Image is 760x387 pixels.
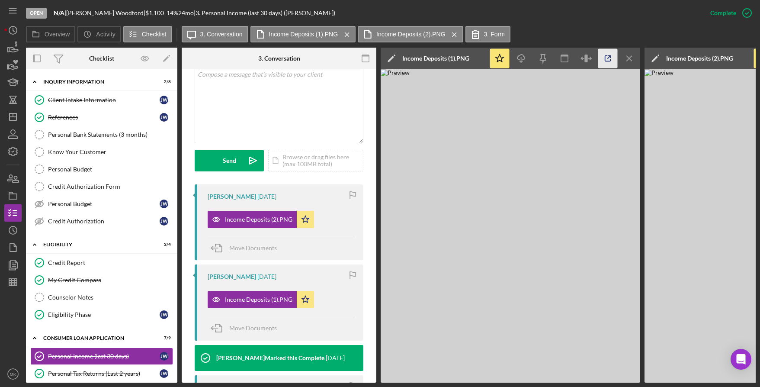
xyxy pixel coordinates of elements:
div: Client Intake Information [48,97,160,103]
button: Checklist [123,26,172,42]
a: Credit Report [30,254,173,271]
time: 2025-09-15 17:10 [326,355,345,361]
button: Income Deposits (2).PNG [358,26,463,42]
div: Consumer Loan Application [43,335,149,341]
button: Income Deposits (1).PNG [250,26,356,42]
text: MK [10,372,16,377]
div: 3. Conversation [258,55,300,62]
div: Open Intercom Messenger [731,349,751,370]
div: Income Deposits (2).PNG [666,55,733,62]
div: Checklist [89,55,114,62]
div: Know Your Customer [48,148,173,155]
div: J W [160,113,168,122]
div: Credit Report [48,259,173,266]
a: Credit Authorization Form [30,178,173,195]
button: Send [195,150,264,171]
a: Know Your Customer [30,143,173,161]
a: Client Intake InformationJW [30,91,173,109]
time: 2025-09-15 17:23 [257,193,276,200]
div: My Credit Compass [48,277,173,284]
button: Move Documents [208,237,285,259]
a: Personal Tax Returns (Last 2 years)JW [30,365,173,382]
div: J W [160,96,168,104]
div: J W [160,200,168,208]
button: Activity [77,26,121,42]
div: Personal Income (last 30 days) [48,353,160,360]
div: [PERSON_NAME] [208,273,256,280]
label: Activity [96,31,115,38]
div: Counselor Notes [48,294,173,301]
label: Overview [45,31,70,38]
div: Personal Budget [48,200,160,207]
div: J W [160,310,168,319]
div: J W [160,217,168,226]
a: ReferencesJW [30,109,173,126]
div: Income Deposits (1).PNG [402,55,469,62]
img: Preview [381,69,640,383]
label: 3. Conversation [200,31,243,38]
span: Move Documents [229,244,277,252]
div: | 3. Personal Income (last 30 days) ([PERSON_NAME]) [194,10,335,16]
button: Income Deposits (1).PNG [208,291,314,308]
label: Income Deposits (2).PNG [376,31,446,38]
button: MK [4,365,22,383]
label: Income Deposits (1).PNG [269,31,338,38]
div: [PERSON_NAME] Woodford | [66,10,145,16]
div: References [48,114,160,121]
div: [PERSON_NAME] Marked this Complete [216,355,324,361]
label: Checklist [142,31,167,38]
a: Eligibility PhaseJW [30,306,173,323]
a: Personal Bank Statements (3 months) [30,126,173,143]
div: 7 / 9 [155,335,171,341]
button: Overview [26,26,75,42]
div: 24 mo [178,10,194,16]
button: Complete [702,4,756,22]
div: Personal Tax Returns (Last 2 years) [48,370,160,377]
div: Income Deposits (2).PNG [225,216,292,223]
label: 3. Form [484,31,505,38]
div: | [54,10,66,16]
a: Counselor Notes [30,289,173,306]
button: Income Deposits (2).PNG [208,211,314,228]
a: Credit AuthorizationJW [30,213,173,230]
span: $1,100 [145,9,164,16]
div: Credit Authorization Form [48,183,173,190]
time: 2025-09-15 17:23 [257,273,276,280]
span: Move Documents [229,324,277,332]
div: Eligibility [43,242,149,247]
button: Move Documents [208,317,285,339]
b: N/A [54,9,64,16]
a: My Credit Compass [30,271,173,289]
div: 14 % [167,10,178,16]
div: [PERSON_NAME] [208,193,256,200]
div: Personal Bank Statements (3 months) [48,131,173,138]
div: Open [26,8,47,19]
div: Personal Budget [48,166,173,173]
div: Complete [710,4,736,22]
div: Credit Authorization [48,218,160,225]
div: Send [223,150,236,171]
div: 3 / 4 [155,242,171,247]
a: Personal Income (last 30 days)JW [30,348,173,365]
div: J W [160,352,168,361]
button: 3. Conversation [182,26,248,42]
div: Inquiry Information [43,79,149,84]
div: Income Deposits (1).PNG [225,296,292,303]
button: 3. Form [465,26,510,42]
a: Personal Budget [30,161,173,178]
a: Personal BudgetJW [30,195,173,213]
div: Eligibility Phase [48,311,160,318]
div: J W [160,369,168,378]
div: 2 / 8 [155,79,171,84]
